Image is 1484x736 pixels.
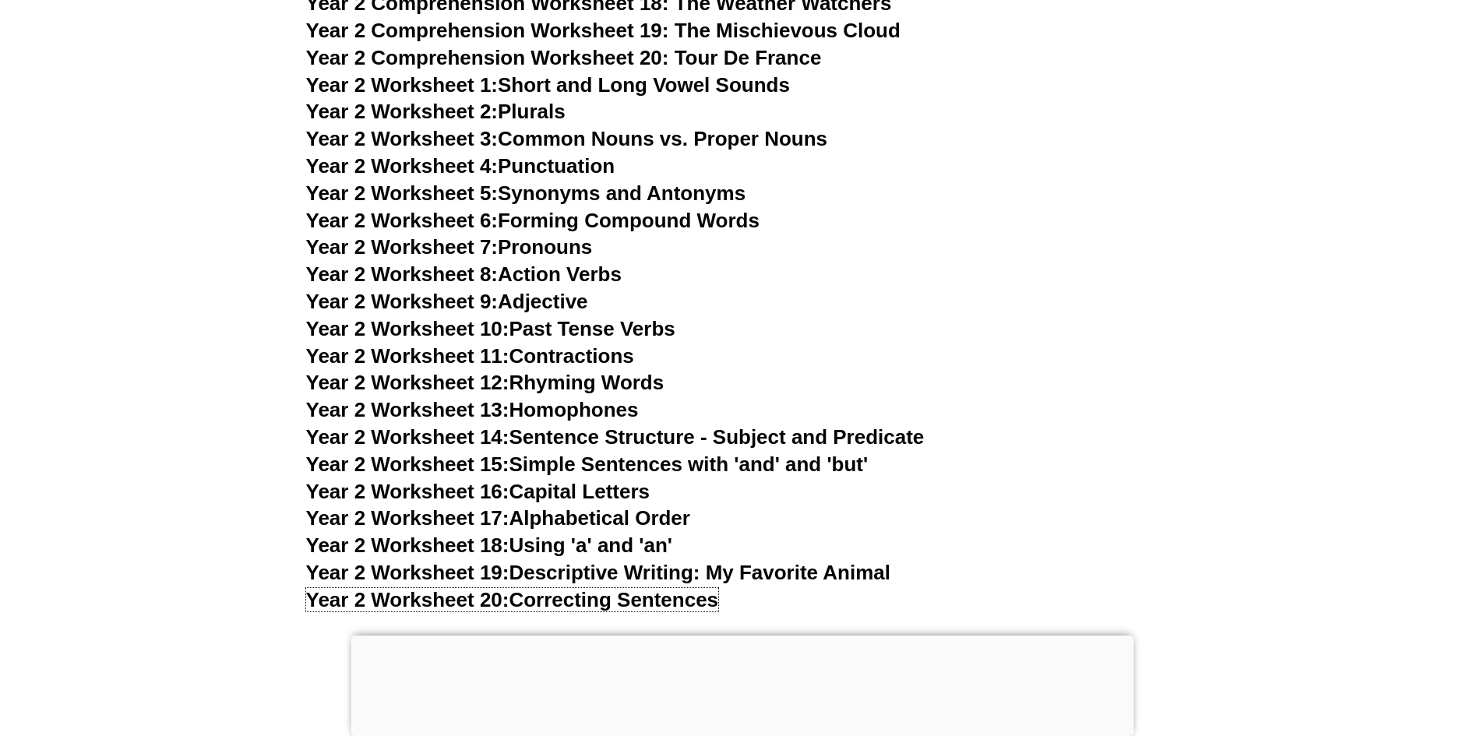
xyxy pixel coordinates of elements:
[306,344,634,368] a: Year 2 Worksheet 11:Contractions
[306,100,566,123] a: Year 2 Worksheet 2:Plurals
[306,398,639,421] a: Year 2 Worksheet 13:Homophones
[306,127,828,150] a: Year 2 Worksheet 3:Common Nouns vs. Proper Nouns
[306,19,901,42] a: Year 2 Comprehension Worksheet 19: The Mischievous Cloud
[306,73,790,97] a: Year 2 Worksheet 1:Short and Long Vowel Sounds
[306,100,499,123] span: Year 2 Worksheet 2:
[306,235,593,259] a: Year 2 Worksheet 7:Pronouns
[306,73,499,97] span: Year 2 Worksheet 1:
[306,344,509,368] span: Year 2 Worksheet 11:
[306,453,509,476] span: Year 2 Worksheet 15:
[306,317,675,340] a: Year 2 Worksheet 10:Past Tense Verbs
[306,154,615,178] a: Year 2 Worksheet 4:Punctuation
[306,588,509,611] span: Year 2 Worksheet 20:
[306,181,499,205] span: Year 2 Worksheet 5:
[1225,560,1484,736] iframe: Chat Widget
[306,534,509,557] span: Year 2 Worksheet 18:
[306,209,499,232] span: Year 2 Worksheet 6:
[306,154,499,178] span: Year 2 Worksheet 4:
[306,317,509,340] span: Year 2 Worksheet 10:
[306,371,664,394] a: Year 2 Worksheet 12:Rhyming Words
[306,46,822,69] a: Year 2 Comprehension Worksheet 20: Tour De France
[306,262,499,286] span: Year 2 Worksheet 8:
[306,290,499,313] span: Year 2 Worksheet 9:
[306,425,509,449] span: Year 2 Worksheet 14:
[306,262,622,286] a: Year 2 Worksheet 8:Action Verbs
[306,534,672,557] a: Year 2 Worksheet 18:Using 'a' and 'an'
[306,290,588,313] a: Year 2 Worksheet 9:Adjective
[306,561,509,584] span: Year 2 Worksheet 19:
[351,636,1133,732] iframe: Advertisement
[306,425,925,449] a: Year 2 Worksheet 14:Sentence Structure - Subject and Predicate
[306,181,746,205] a: Year 2 Worksheet 5:Synonyms and Antonyms
[306,506,509,530] span: Year 2 Worksheet 17:
[306,480,509,503] span: Year 2 Worksheet 16:
[306,398,509,421] span: Year 2 Worksheet 13:
[306,453,869,476] a: Year 2 Worksheet 15:Simple Sentences with 'and' and 'but'
[306,561,890,584] a: Year 2 Worksheet 19:Descriptive Writing: My Favorite Animal
[306,480,650,503] a: Year 2 Worksheet 16:Capital Letters
[306,371,509,394] span: Year 2 Worksheet 12:
[306,127,499,150] span: Year 2 Worksheet 3:
[306,588,719,611] a: Year 2 Worksheet 20:Correcting Sentences
[306,235,499,259] span: Year 2 Worksheet 7:
[306,209,760,232] a: Year 2 Worksheet 6:Forming Compound Words
[306,506,690,530] a: Year 2 Worksheet 17:Alphabetical Order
